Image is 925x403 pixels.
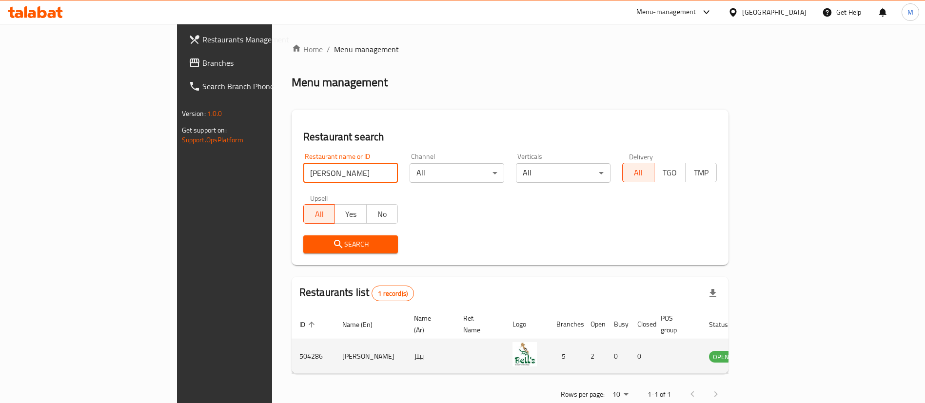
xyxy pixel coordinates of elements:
span: ID [299,319,318,330]
span: M [907,7,913,18]
div: [GEOGRAPHIC_DATA] [742,7,807,18]
div: OPEN [709,351,733,363]
span: Version: [182,107,206,120]
span: Search [311,238,390,250]
h2: Menu management [292,75,388,90]
nav: breadcrumb [292,43,729,55]
span: 1.0.0 [207,107,222,120]
span: Name (En) [342,319,385,330]
span: Menu management [334,43,399,55]
span: Get support on: [182,124,227,136]
th: Closed [630,309,653,339]
div: Menu-management [636,6,696,18]
button: Yes [335,204,366,224]
button: TMP [685,163,717,182]
h2: Restaurant search [303,130,717,144]
span: Yes [339,207,362,221]
td: 0 [606,339,630,374]
span: OPEN [709,351,733,363]
span: TGO [658,166,682,180]
span: 1 record(s) [372,289,413,298]
div: Total records count [372,286,414,301]
button: All [303,204,335,224]
td: 2 [583,339,606,374]
a: Support.OpsPlatform [182,134,244,146]
div: All [410,163,504,183]
span: Restaurants Management [202,34,324,45]
span: All [308,207,331,221]
span: TMP [689,166,713,180]
label: Delivery [629,153,653,160]
span: All [627,166,650,180]
th: Logo [505,309,549,339]
table: enhanced table [292,309,786,374]
button: No [366,204,398,224]
span: POS group [661,312,689,336]
label: Upsell [310,194,328,201]
span: Branches [202,57,324,69]
span: Ref. Name [463,312,493,336]
span: No [371,207,394,221]
p: 1-1 of 1 [648,388,671,401]
th: Busy [606,309,630,339]
div: All [516,163,610,183]
span: Search Branch Phone [202,80,324,92]
td: بيلز [406,339,455,374]
span: Status [709,319,741,330]
button: All [622,163,654,182]
button: TGO [654,163,686,182]
p: Rows per page: [561,388,605,401]
th: Open [583,309,606,339]
button: Search [303,235,398,253]
span: Name (Ar) [414,312,444,336]
th: Branches [549,309,583,339]
a: Search Branch Phone [181,75,332,98]
td: 0 [630,339,653,374]
a: Branches [181,51,332,75]
a: Restaurants Management [181,28,332,51]
td: 5 [549,339,583,374]
div: Rows per page: [609,387,632,402]
h2: Restaurants list [299,285,414,301]
div: Export file [701,282,725,305]
img: Bell's [512,342,537,366]
td: [PERSON_NAME] [335,339,406,374]
input: Search for restaurant name or ID.. [303,163,398,183]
